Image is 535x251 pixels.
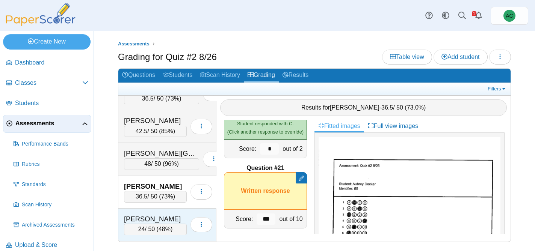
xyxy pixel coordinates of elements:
div: / 50 ( ) [124,191,187,202]
a: Create New [3,34,91,49]
span: Assessments [15,119,82,128]
a: Rubrics [11,155,91,173]
div: Score: [224,210,255,228]
div: / 50 ( ) [124,224,187,235]
div: out of 2 [281,140,306,158]
a: Alerts [470,8,487,24]
a: Fitted images [314,120,364,132]
a: Andrew Christman [491,7,528,25]
div: / 50 ( ) [124,126,187,137]
span: 48% [159,226,171,232]
a: Grading [244,69,279,83]
div: / 50 ( ) [124,93,199,104]
span: 85% [161,128,173,134]
b: Question #21 [246,164,284,172]
span: 42.5 [136,128,147,134]
h1: Grading for Quiz #2 8/26 [118,51,217,63]
a: Students [159,69,196,83]
a: Standards [11,176,91,194]
a: PaperScorer [3,21,78,27]
span: 36.5 [136,193,147,200]
a: Classes [3,74,91,92]
img: PaperScorer [3,3,78,26]
a: Archived Assessments [11,216,91,234]
div: Score: [224,140,258,158]
div: [PERSON_NAME] [124,214,187,224]
a: Dashboard [3,54,91,72]
span: 73% [167,95,179,102]
span: Rubrics [22,161,88,168]
a: Filters [486,85,509,93]
div: [PERSON_NAME] [124,182,187,191]
div: Results for - / 50 ( ) [220,99,507,116]
a: Full view images [364,120,422,132]
span: Dashboard [15,59,88,67]
span: Andrew Christman [503,10,515,22]
span: Andrew Christman [506,13,513,18]
a: Table view [382,50,432,65]
span: Classes [15,79,82,87]
span: Add student [441,54,479,60]
div: [PERSON_NAME] [124,116,187,126]
span: 73% [161,193,173,200]
div: / 50 ( ) [124,158,199,170]
a: Assessments [116,39,151,49]
a: Performance Bands [11,135,91,153]
span: Student responded with C. [237,121,294,126]
span: Table view [390,54,424,60]
a: Add student [434,50,487,65]
span: [PERSON_NAME] [330,104,379,111]
span: Assessments [118,41,150,47]
span: Students [15,99,88,107]
a: Assessments [3,115,91,133]
span: 36.5 [381,104,393,111]
a: Scan History [11,196,91,214]
span: 24 [138,226,145,232]
div: [PERSON_NAME][GEOGRAPHIC_DATA] [124,149,199,158]
span: 36.5 [142,95,154,102]
span: Upload & Score [15,241,88,249]
span: 96% [165,161,177,167]
div: out of 10 [277,210,306,228]
a: Scan History [196,69,244,83]
span: Archived Assessments [22,221,88,229]
div: Written response [224,172,307,210]
a: Students [3,95,91,113]
span: 73.0% [407,104,424,111]
a: Results [279,69,312,83]
span: Performance Bands [22,140,88,148]
span: Scan History [22,201,88,209]
span: Standards [22,181,88,188]
small: (Click another response to override) [227,121,304,135]
a: Questions [118,69,159,83]
span: 48 [144,161,151,167]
